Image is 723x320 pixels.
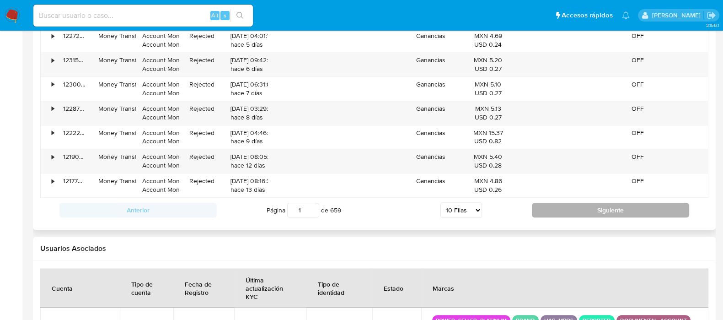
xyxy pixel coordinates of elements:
h2: Usuarios Asociados [40,244,708,253]
a: Salir [707,11,716,20]
span: Accesos rápidos [562,11,613,20]
span: Alt [211,11,219,20]
span: s [224,11,226,20]
a: Notificaciones [622,11,630,19]
span: 3.156.1 [706,22,718,29]
button: search-icon [230,9,249,22]
p: cesar.gonzalez@mercadolibre.com.mx [652,11,703,20]
input: Buscar usuario o caso... [33,10,253,22]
